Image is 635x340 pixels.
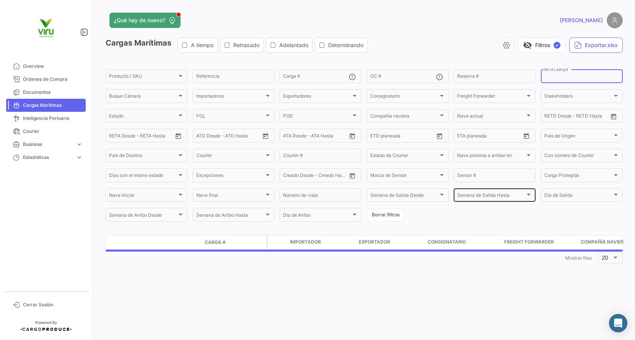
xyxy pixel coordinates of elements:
[220,38,263,52] button: Retrasado
[544,174,612,179] span: Carga Protegida
[367,209,404,221] button: Borrar filtros
[233,41,259,49] span: Retrasado
[607,12,623,28] img: placeholder-user.png
[114,16,165,24] span: ¿Qué hay de nuevo?
[283,214,351,219] span: Día de Arribo
[128,134,158,139] input: Hasta
[6,73,86,86] a: Órdenes de Compra
[109,154,177,159] span: País de Destino
[202,236,247,249] datatable-header-cell: Carga #
[6,99,86,112] a: Cargas Marítimas
[287,235,356,249] datatable-header-cell: Importador
[106,38,370,53] h3: Cargas Marítimas
[316,174,347,179] input: Creado Hasta
[109,75,177,80] span: Producto / SKU
[196,154,264,159] span: Courier
[140,239,202,245] datatable-header-cell: Estado de Envio
[563,114,594,120] input: Hasta
[173,130,184,142] button: Open calendar
[283,174,311,179] input: Creado Desde
[109,95,177,100] span: Buque Cámara
[523,41,532,50] span: visibility_off
[521,130,532,142] button: Open calendar
[370,134,384,139] input: Desde
[359,239,390,245] span: Exportador
[389,134,420,139] input: Hasta
[315,38,367,52] button: Determinando
[23,301,83,308] span: Cerrar Sesión
[23,115,83,122] span: Inteligencia Portuaria
[283,95,351,100] span: Exportadores
[569,38,623,53] button: Exportar.xlsx
[560,16,603,24] span: [PERSON_NAME]
[196,194,264,199] span: Nave final
[23,102,83,109] span: Cargas Marítimas
[290,239,321,245] span: Importador
[504,239,554,245] span: Freight Forwarder
[191,41,213,49] span: A tiempo
[260,130,271,142] button: Open calendar
[279,41,308,49] span: Adelantado
[109,134,123,139] input: Desde
[457,194,525,199] span: Semana de Salida Hasta
[356,235,425,249] datatable-header-cell: Exportador
[425,235,501,249] datatable-header-cell: Consignatario
[23,63,83,70] span: Overview
[581,239,627,245] span: Compañía naviera
[457,95,525,100] span: Freight Forwarder
[434,130,445,142] button: Open calendar
[283,114,351,120] span: POD
[370,154,438,159] span: Estado de Courier
[6,112,86,125] a: Inteligencia Portuaria
[205,239,226,246] span: Carga #
[370,174,438,179] span: Marca de Sensor
[196,95,264,100] span: Importadores
[347,130,358,142] button: Open calendar
[283,134,306,139] input: ATA Desde
[266,38,312,52] button: Adelantado
[6,86,86,99] a: Documentos
[608,111,619,122] button: Open calendar
[457,114,525,120] span: Nave actual
[476,134,506,139] input: Hasta
[554,42,560,49] span: ✓
[27,9,65,47] img: viru.png
[501,235,578,249] datatable-header-cell: Freight Forwarder
[544,134,612,139] span: País de Origen
[23,76,83,83] span: Órdenes de Compra
[121,239,140,245] datatable-header-cell: Modo de Transporte
[23,128,83,135] span: Courier
[196,214,264,219] span: Semana de Arribo Hasta
[370,114,438,120] span: Compañía naviera
[347,170,358,181] button: Open calendar
[312,134,342,139] input: ATA Hasta
[23,154,73,161] span: Estadísticas
[196,114,264,120] span: POL
[328,41,363,49] span: Determinando
[109,13,181,28] button: ¿Qué hay de nuevo?
[109,114,177,120] span: Estado
[6,60,86,73] a: Overview
[544,114,558,120] input: Desde
[247,239,267,245] datatable-header-cell: Póliza
[544,194,612,199] span: Día de Salida
[457,154,525,159] span: Nave próxima a arribar en
[609,314,627,332] div: Abrir Intercom Messenger
[196,134,220,139] input: ATD Desde
[6,125,86,138] a: Courier
[226,134,256,139] input: ATD Hasta
[428,239,466,245] span: Consignatario
[196,174,264,179] span: Excepciones
[565,255,592,261] span: Mostrar filas
[178,38,217,52] button: A tiempo
[457,134,471,139] input: Desde
[370,194,438,199] span: Semana de Salida Desde
[602,254,609,261] span: 20
[268,235,287,249] datatable-header-cell: Carga Protegida
[109,214,177,219] span: Semana de Arribo Desde
[23,89,83,96] span: Documentos
[109,174,177,179] span: Días con el mismo estado
[518,38,565,53] button: visibility_offFiltros✓
[370,95,438,100] span: Consignatario
[76,154,83,161] span: expand_more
